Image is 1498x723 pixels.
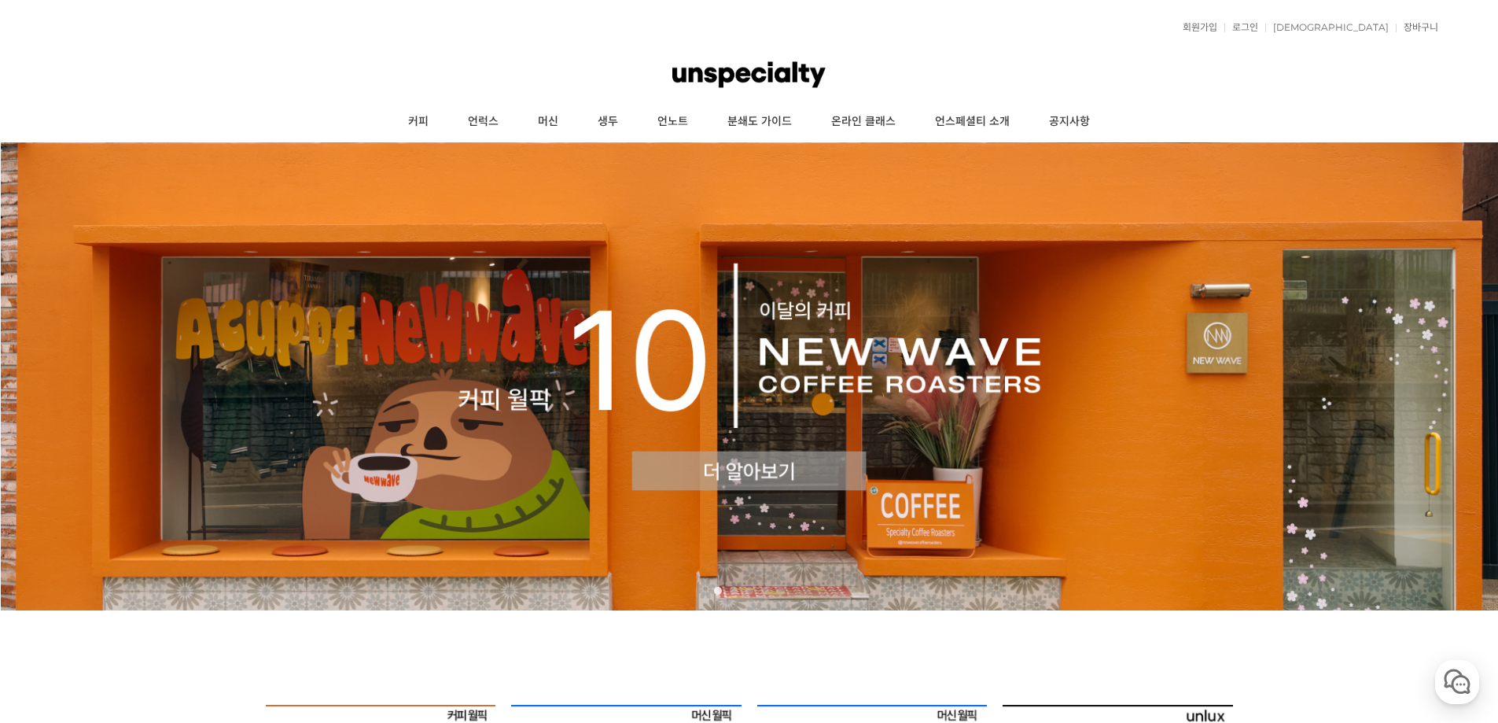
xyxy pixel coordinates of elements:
a: 온라인 클래스 [812,102,915,142]
a: 회원가입 [1175,23,1217,32]
a: 언럭스 [448,102,518,142]
a: 언스페셜티 소개 [915,102,1029,142]
a: 커피 [388,102,448,142]
a: 4 [761,587,769,595]
a: 5 [777,587,785,595]
a: 2 [730,587,738,595]
a: 장바구니 [1396,23,1438,32]
a: 1 [714,587,722,595]
a: 언노트 [638,102,708,142]
a: 로그인 [1224,23,1258,32]
a: 생두 [578,102,638,142]
a: [DEMOGRAPHIC_DATA] [1265,23,1389,32]
a: 공지사항 [1029,102,1110,142]
a: 3 [745,587,753,595]
img: 언스페셜티 몰 [672,51,825,98]
a: 분쇄도 가이드 [708,102,812,142]
a: 머신 [518,102,578,142]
